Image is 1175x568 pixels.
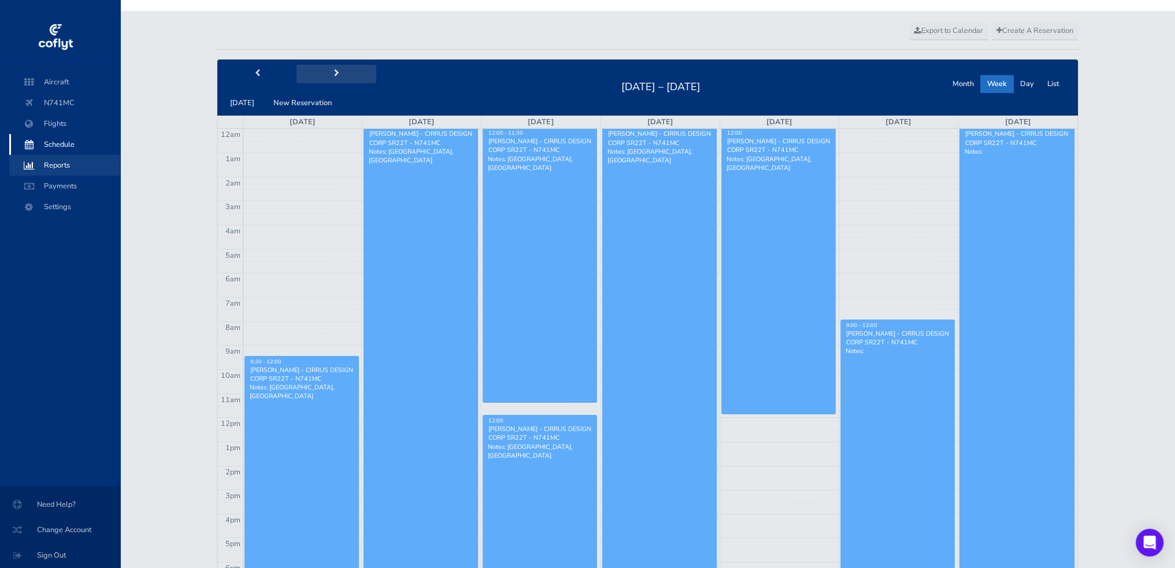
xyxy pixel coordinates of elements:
[488,155,592,172] p: Notes: [GEOGRAPHIC_DATA], [GEOGRAPHIC_DATA]
[965,129,1069,147] div: [PERSON_NAME] - CIRRUS DESIGN CORP SR22T - N741MC
[21,72,109,92] span: Aircraft
[221,395,240,405] span: 11am
[223,94,261,112] button: [DATE]
[36,20,75,55] img: coflyt logo
[980,75,1014,93] button: Week
[488,129,523,136] span: 12:00 - 11:30
[528,117,554,127] a: [DATE]
[727,137,831,154] div: [PERSON_NAME] - CIRRUS DESIGN CORP SR22T - N741MC
[1005,117,1031,127] a: [DATE]
[607,129,711,147] div: [PERSON_NAME] - CIRRUS DESIGN CORP SR22T - N741MC
[1136,529,1163,556] div: Open Intercom Messenger
[369,147,473,165] p: Notes: [GEOGRAPHIC_DATA], [GEOGRAPHIC_DATA]
[488,417,503,424] span: 12:00
[647,117,673,127] a: [DATE]
[727,129,742,136] span: 12:00
[225,346,240,357] span: 9am
[21,196,109,217] span: Settings
[221,129,240,140] span: 12am
[290,117,316,127] a: [DATE]
[21,134,109,155] span: Schedule
[488,425,592,442] div: [PERSON_NAME] - CIRRUS DESIGN CORP SR22T - N741MC
[607,147,711,165] p: Notes: [GEOGRAPHIC_DATA], [GEOGRAPHIC_DATA]
[914,25,983,36] span: Export to Calendar
[250,383,354,400] p: Notes: [GEOGRAPHIC_DATA], [GEOGRAPHIC_DATA]
[225,226,240,236] span: 4am
[846,329,950,347] div: [PERSON_NAME] - CIRRUS DESIGN CORP SR22T - N741MC
[946,75,981,93] button: Month
[225,443,240,453] span: 1pm
[221,418,240,429] span: 12pm
[991,23,1078,40] a: Create A Reservation
[996,25,1073,36] span: Create A Reservation
[14,494,106,515] span: Need Help?
[250,358,281,365] span: 9:30 - 12:00
[14,545,106,566] span: Sign Out
[885,117,911,127] a: [DATE]
[1013,75,1041,93] button: Day
[225,539,240,549] span: 5pm
[14,519,106,540] span: Change Account
[614,77,707,94] h2: [DATE] – [DATE]
[488,137,592,154] div: [PERSON_NAME] - CIRRUS DESIGN CORP SR22T - N741MC
[21,92,109,113] span: N741MC
[909,23,988,40] a: Export to Calendar
[225,274,240,284] span: 6am
[266,94,339,112] button: New Reservation
[1040,75,1066,93] button: List
[225,154,240,164] span: 1am
[369,129,473,147] div: [PERSON_NAME] - CIRRUS DESIGN CORP SR22T - N741MC
[225,202,240,212] span: 3am
[965,147,1069,156] p: Notes:
[225,322,240,333] span: 8am
[221,370,240,381] span: 10am
[225,178,240,188] span: 2am
[217,65,297,83] button: prev
[21,155,109,176] span: Reports
[225,298,240,309] span: 7am
[225,250,240,261] span: 5am
[296,65,376,83] button: next
[488,443,592,460] p: Notes: [GEOGRAPHIC_DATA], [GEOGRAPHIC_DATA]
[846,322,877,329] span: 8:00 - 12:00
[225,515,240,525] span: 4pm
[21,113,109,134] span: Flights
[225,491,240,501] span: 3pm
[225,467,240,477] span: 2pm
[766,117,792,127] a: [DATE]
[21,176,109,196] span: Payments
[846,347,950,355] p: Notes:
[727,155,831,172] p: Notes: [GEOGRAPHIC_DATA], [GEOGRAPHIC_DATA]
[250,366,354,383] div: [PERSON_NAME] - CIRRUS DESIGN CORP SR22T - N741MC
[409,117,435,127] a: [DATE]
